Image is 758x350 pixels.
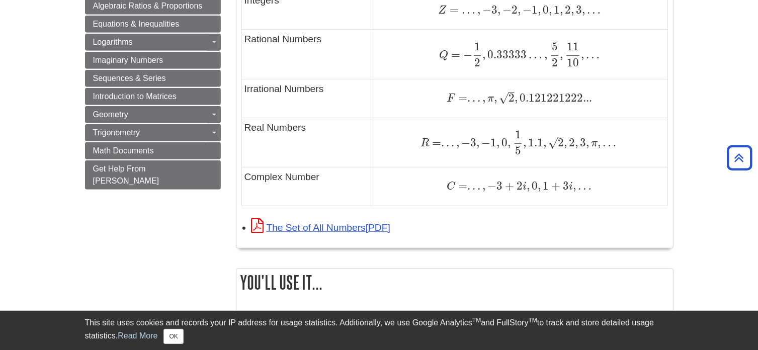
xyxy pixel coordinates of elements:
span: , [482,48,485,61]
a: Link opens in new window [251,222,390,233]
a: Imaginary Numbers [85,52,221,69]
span: … [585,3,601,17]
span: . [467,179,470,193]
span: Q [439,50,448,61]
span: . [444,136,449,149]
span: – [558,130,564,143]
span: , [543,48,548,61]
span: , [573,179,576,193]
sup: TM [529,317,537,324]
span: = [429,136,441,149]
span: R [420,138,429,149]
span: , [480,179,485,193]
span: 2 [474,56,480,69]
span: , [571,3,574,17]
a: Equations & Inequalities [85,16,221,33]
span: , [497,136,500,149]
span: π [485,93,494,104]
span: Equations & Inequalities [93,20,180,28]
span: , [518,3,521,17]
span: , [515,91,518,105]
span: 2 [567,136,575,149]
span: , [454,136,459,149]
span: 1 [532,3,538,17]
span: Z [438,5,447,16]
span: , [475,3,480,17]
span: 3 [470,136,476,149]
span: 2 [509,91,515,105]
span: 5 [515,144,521,157]
span: = [448,48,460,61]
a: Sequences & Series [85,70,221,87]
td: Irrational Numbers [241,79,371,118]
span: 0 [500,136,508,149]
span: − [485,179,496,193]
span: − [500,3,512,17]
span: 2 [563,3,571,17]
span: = [455,91,467,105]
span: , [476,136,479,149]
span: … [576,179,592,193]
span: – [509,85,515,99]
span: , [543,136,546,149]
span: . [475,179,480,193]
span: 3 [491,3,497,17]
a: Back to Top [723,151,755,164]
sup: TM [472,317,481,324]
span: , [564,136,567,149]
span: F [447,93,455,104]
span: . [475,91,480,105]
span: 2 [552,56,558,69]
span: 10 [567,56,579,69]
span: , [497,3,500,17]
span: 3 [496,179,502,193]
span: 1 [552,3,560,17]
span: − [480,3,491,17]
span: , [523,136,526,149]
span: , [575,136,578,149]
span: … [459,3,475,17]
span: 11 [567,40,579,53]
span: , [538,3,541,17]
td: Real Numbers [241,118,371,167]
p: Everyday. Numbers are included in all aspects of math. [241,308,668,322]
span: π [589,138,598,149]
span: i [523,181,527,192]
span: . [467,91,470,105]
span: , [494,91,497,105]
span: , [560,3,563,17]
span: , [586,136,589,149]
span: = [447,3,459,17]
a: Logarithms [85,34,221,51]
span: 1.1 [526,136,543,149]
span: 0.33333 [485,48,527,61]
button: Close [163,329,183,344]
span: − [479,136,490,149]
span: . [470,91,475,105]
span: 1 [474,40,480,53]
span: Get Help From [PERSON_NAME] [93,164,159,185]
td: Rational Numbers [241,30,371,79]
span: + [549,179,560,193]
span: , [582,3,585,17]
span: √ [548,136,558,149]
a: Math Documents [85,142,221,159]
span: − [460,48,472,61]
span: Trigonometry [93,128,140,137]
span: , [527,179,530,193]
span: Introduction to Matrices [93,92,177,101]
span: 1 [491,136,497,149]
span: C [447,181,455,192]
span: 0.121221222... [518,91,592,105]
div: This site uses cookies and records your IP address for usage statistics. Additionally, we use Goo... [85,317,673,344]
span: Logarithms [93,38,133,46]
span: , [581,48,584,61]
span: 2 [512,3,518,17]
span: , [480,91,485,105]
span: − [459,136,470,149]
span: . [449,136,454,149]
a: Read More [118,331,157,340]
h2: You'll use it... [236,269,673,296]
span: . [470,179,475,193]
span: , [508,136,511,149]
